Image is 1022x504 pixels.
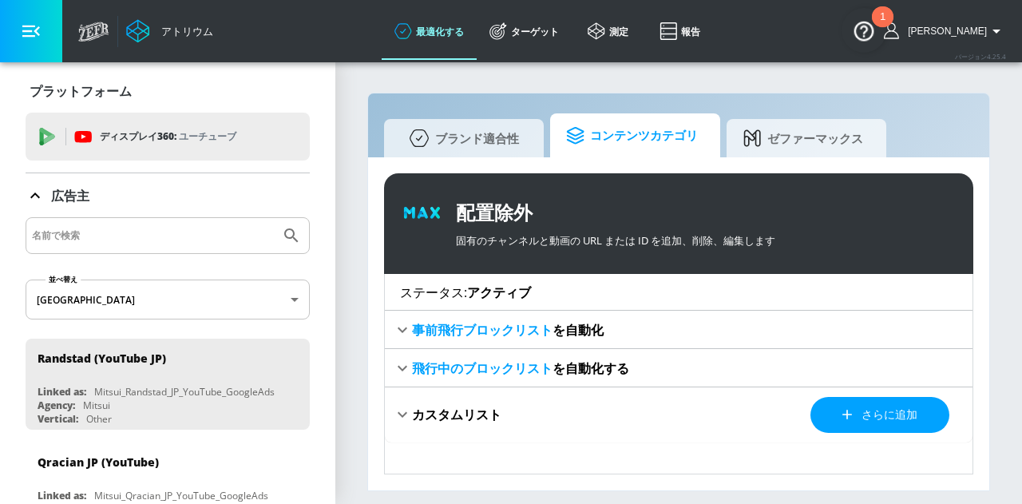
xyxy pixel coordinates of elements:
font: 固有のチャンネルと動画の URL または ID を追加、削除、編集します [456,233,775,248]
font: コンテンツカテゴリ [590,127,698,143]
font: ステータス: [400,284,467,301]
div: Mitsui_Randstad_JP_YouTube_GoogleAds [94,385,275,399]
font: 1 [880,10,885,22]
font: を自動化する [553,359,629,377]
div: Mitsui [83,399,110,412]
font: さらに追加 [862,407,917,422]
button: リソースセンターを開く、新しい通知 1 件 [842,8,886,53]
font: [GEOGRAPHIC_DATA] [37,293,135,307]
font: カスタムリスト [412,406,501,423]
div: ディスプレイ360: ユーチューブ [26,113,310,161]
div: カスタムリストさらに追加 [385,387,972,442]
font: 並べ替え [49,274,78,284]
font: ブランド適合性 [435,130,519,146]
font: 飛行中のブロックリスト [412,359,553,377]
div: プラットフォーム [26,69,310,113]
font: アトリウム [161,24,213,38]
input: 名前で検索 [32,225,274,246]
div: 飛行中のブロックリストを自動化する [385,349,972,387]
div: Agency: [38,399,75,412]
font: 4.25.4 [987,52,1006,61]
font: バージョン [955,52,987,61]
font: 報告 [681,25,700,38]
font: ユーチューブ [179,129,236,143]
a: アトリウム [126,19,213,43]
button: [PERSON_NAME] [884,22,1006,41]
div: Qracian JP (YouTube) [38,454,159,470]
div: Other [86,412,112,426]
div: 広告主 [26,173,310,218]
font: を自動化 [553,321,604,339]
div: Mitsui_Qracian_JP_YouTube_GoogleAds [94,489,268,502]
font: ディスプレイ360: [100,129,176,143]
font: ゼファーマックス [767,130,863,146]
font: 事前飛行ブロックリスト [412,321,553,339]
font: 測定 [609,25,628,38]
button: さらに追加 [810,397,949,433]
font: ターゲット [511,25,559,38]
div: Randstad (YouTube JP) [38,351,166,366]
div: Randstad (YouTube JP)Linked as:Mitsui_Randstad_JP_YouTube_GoogleAdsAgency:MitsuiVertical:Other [26,339,310,430]
font: [PERSON_NAME] [908,26,987,37]
font: 最適化する [416,25,464,38]
div: Vertical: [38,412,78,426]
font: 広告主 [51,187,89,204]
div: Linked as: [38,385,86,399]
div: 事前飛行ブロックリストを自動化 [385,311,972,349]
span: login as: kaito.mori@mbk-digital.co.jp [901,26,987,37]
div: Linked as: [38,489,86,502]
font: アクティブ [467,284,531,301]
font: プラットフォーム [30,82,132,100]
font: 配置除外 [456,199,533,225]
